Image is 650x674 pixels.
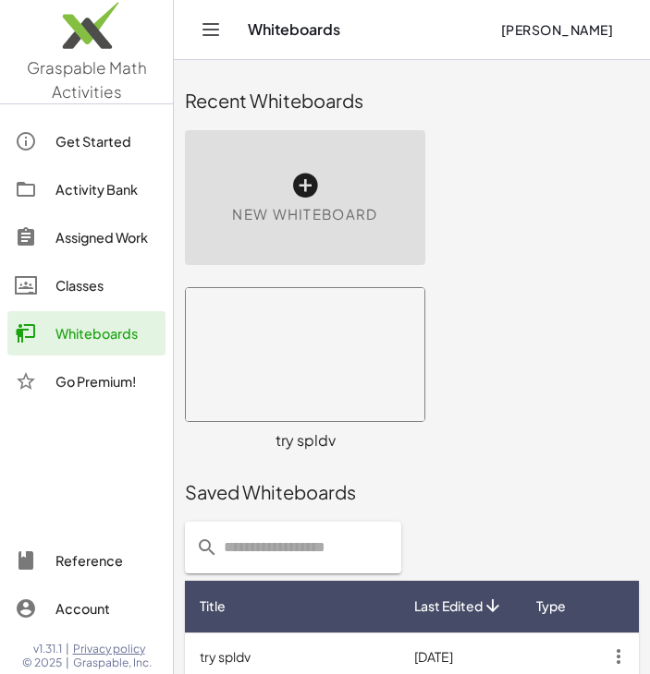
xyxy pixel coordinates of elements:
div: Classes [55,274,158,296]
a: Get Started [7,119,166,163]
a: Whiteboards [7,311,166,355]
div: Get Started [55,130,158,152]
a: Reference [7,538,166,583]
span: Graspable, Inc. [73,656,152,670]
span: | [66,642,69,656]
span: Type [536,596,566,616]
a: Assigned Work [7,215,166,259]
div: Go Premium! [55,370,158,392]
span: [PERSON_NAME] [500,21,613,38]
i: prepended action [196,536,218,559]
a: Activity Bank [7,167,166,211]
div: Reference [55,549,158,572]
a: Privacy policy [73,642,152,656]
button: Toggle navigation [196,15,226,44]
span: New Whiteboard [232,204,377,225]
span: Title [200,596,226,616]
span: v1.31.1 [33,642,62,656]
span: | [66,656,69,670]
div: Whiteboards [55,322,158,344]
button: [PERSON_NAME] [485,13,628,46]
span: Graspable Math Activities [27,57,147,102]
div: Account [55,597,158,620]
span: Last Edited [414,596,483,616]
div: Recent Whiteboards [185,88,639,114]
div: Activity Bank [55,178,158,200]
div: Saved Whiteboards [185,479,639,505]
a: Classes [7,263,166,307]
div: try spldv [185,429,425,451]
span: © 2025 [22,656,62,670]
a: Account [7,586,166,631]
div: Assigned Work [55,226,158,248]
